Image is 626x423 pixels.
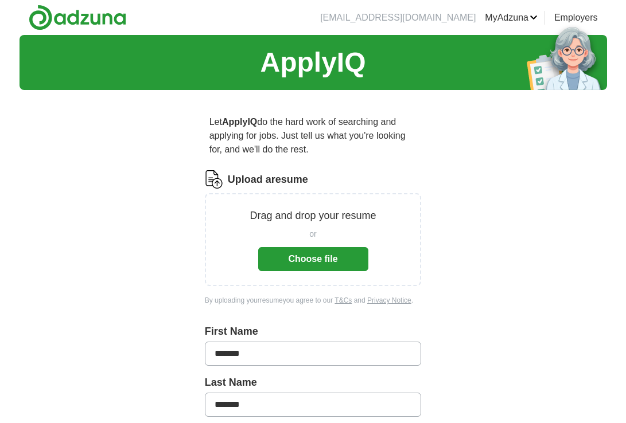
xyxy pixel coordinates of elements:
div: By uploading your resume you agree to our and . [205,295,422,305]
a: Employers [554,11,598,25]
p: Drag and drop your resume [250,208,376,224]
a: Privacy Notice [367,296,411,304]
a: T&Cs [335,296,352,304]
a: MyAdzuna [485,11,538,25]
img: Adzuna logo [29,5,126,30]
span: or [309,228,316,240]
img: CV Icon [205,170,223,189]
h1: ApplyIQ [260,42,366,83]
label: Last Name [205,375,422,390]
p: Let do the hard work of searching and applying for jobs. Just tell us what you're looking for, an... [205,111,422,161]
label: Upload a resume [228,172,308,187]
li: [EMAIL_ADDRESS][DOMAIN_NAME] [320,11,476,25]
button: Choose file [258,247,368,271]
strong: ApplyIQ [222,117,257,127]
label: First Name [205,324,422,339]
